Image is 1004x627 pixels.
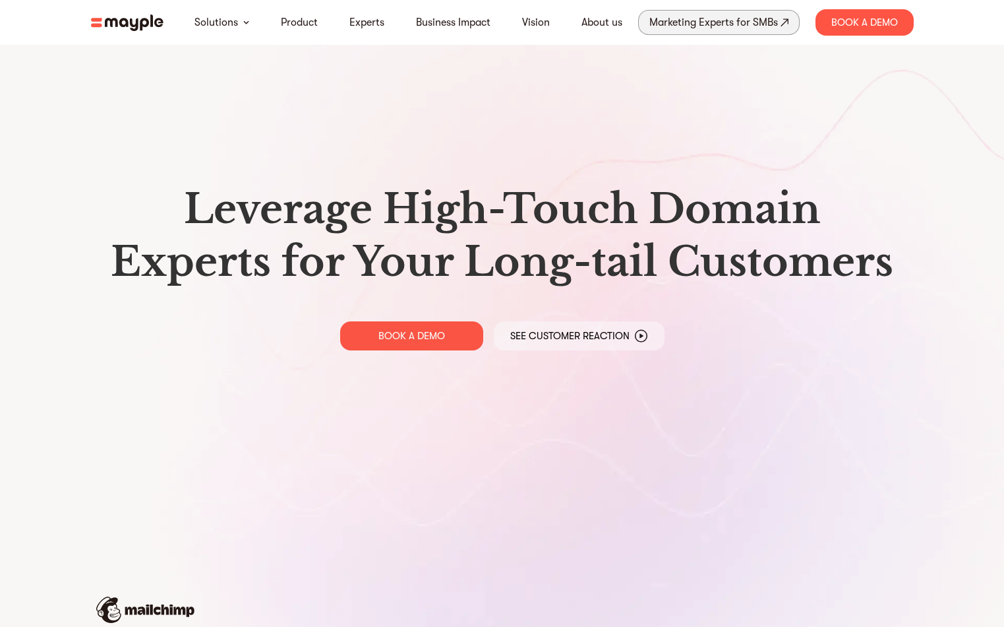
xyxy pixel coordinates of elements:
a: Experts [349,15,384,30]
h1: Leverage High-Touch Domain Experts for Your Long-tail Customers [102,183,903,288]
a: Vision [522,15,550,30]
p: BOOK A DEMO [378,329,445,343]
a: Marketing Experts for SMBs [638,10,800,35]
p: See Customer Reaction [510,329,630,343]
img: mayple-logo [91,15,163,31]
a: BOOK A DEMO [340,321,483,350]
img: mailchimp-logo [96,597,194,623]
a: Solutions [194,15,238,30]
a: See Customer Reaction [494,321,664,350]
img: arrow-down [243,20,249,24]
a: About us [581,15,622,30]
div: Book A Demo [815,9,914,36]
div: Marketing Experts for SMBs [649,13,778,32]
a: Product [281,15,318,30]
a: Business Impact [416,15,490,30]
